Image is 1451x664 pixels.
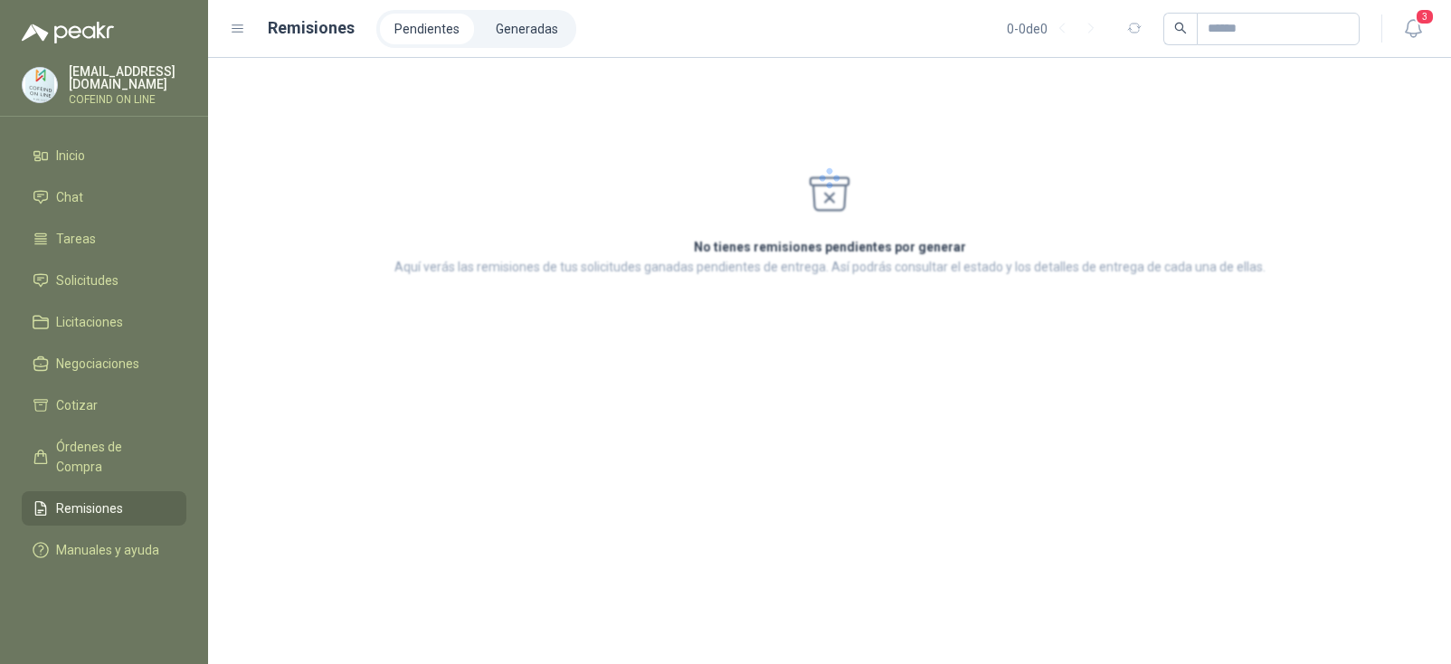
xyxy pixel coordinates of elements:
a: Cotizar [22,388,186,422]
a: Manuales y ayuda [22,533,186,567]
a: Inicio [22,138,186,173]
span: Órdenes de Compra [56,437,169,477]
img: Company Logo [23,68,57,102]
a: Remisiones [22,491,186,526]
span: Solicitudes [56,270,119,290]
div: 0 - 0 de 0 [1007,14,1105,43]
span: Cotizar [56,395,98,415]
a: Órdenes de Compra [22,430,186,484]
span: search [1174,22,1187,34]
span: Manuales y ayuda [56,540,159,560]
a: Pendientes [380,14,474,44]
a: Chat [22,180,186,214]
a: Generadas [481,14,573,44]
span: Negociaciones [56,354,139,374]
a: Negociaciones [22,346,186,381]
h1: Remisiones [268,15,355,41]
img: Logo peakr [22,22,114,43]
a: Licitaciones [22,305,186,339]
span: Licitaciones [56,312,123,332]
span: Remisiones [56,498,123,518]
p: [EMAIL_ADDRESS][DOMAIN_NAME] [69,65,186,90]
span: Tareas [56,229,96,249]
span: 3 [1415,8,1435,25]
a: Tareas [22,222,186,256]
span: Inicio [56,146,85,166]
a: Solicitudes [22,263,186,298]
button: 3 [1397,13,1429,45]
span: Chat [56,187,83,207]
p: COFEIND ON LINE [69,94,186,105]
